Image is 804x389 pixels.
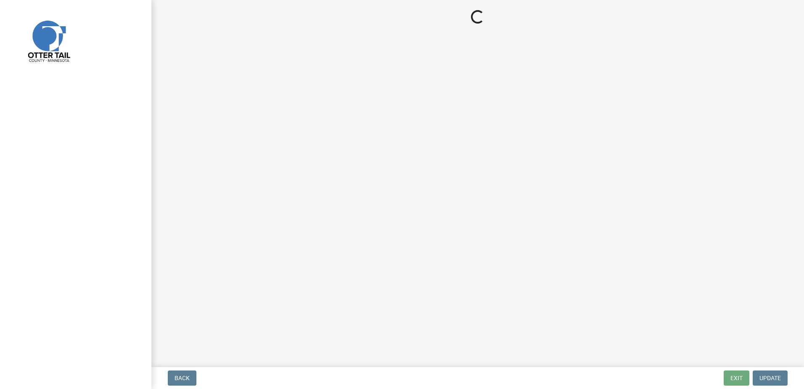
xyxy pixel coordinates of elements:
[759,375,781,381] span: Update
[724,370,749,386] button: Exit
[17,9,80,72] img: Otter Tail County, Minnesota
[175,375,190,381] span: Back
[753,370,788,386] button: Update
[168,370,196,386] button: Back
